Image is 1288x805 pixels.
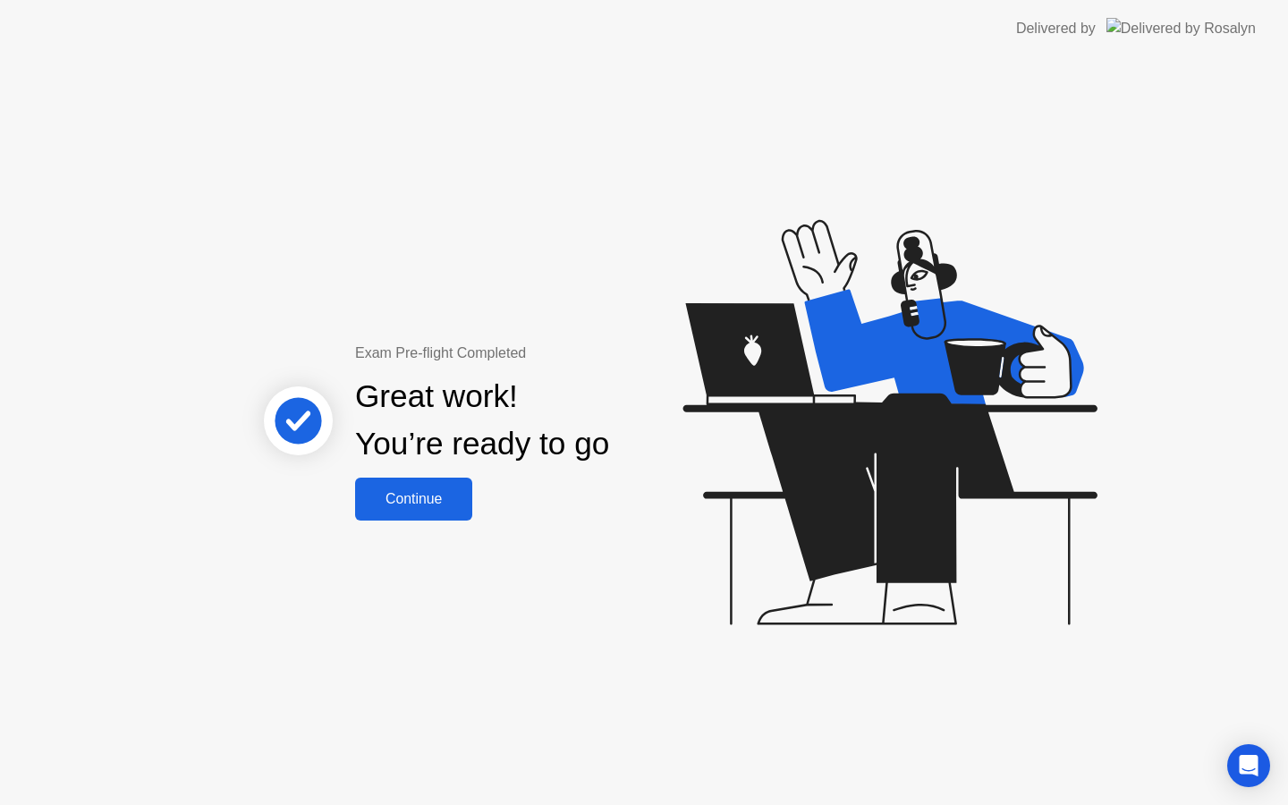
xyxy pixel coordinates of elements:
button: Continue [355,478,472,521]
div: Great work! You’re ready to go [355,373,609,468]
img: Delivered by Rosalyn [1106,18,1256,38]
div: Exam Pre-flight Completed [355,343,724,364]
div: Delivered by [1016,18,1096,39]
div: Continue [360,491,467,507]
div: Open Intercom Messenger [1227,744,1270,787]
